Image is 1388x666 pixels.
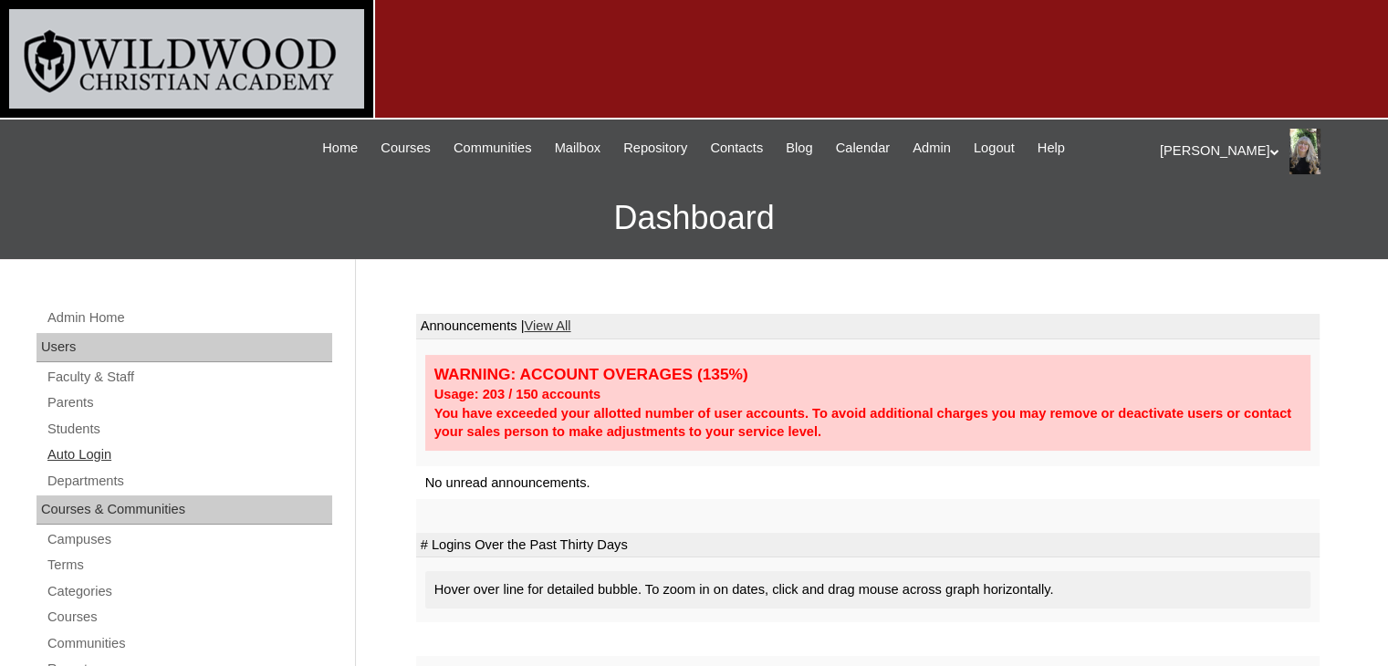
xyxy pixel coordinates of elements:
span: Admin [913,138,951,159]
a: Blog [777,138,821,159]
h3: Dashboard [9,177,1379,259]
span: Blog [786,138,812,159]
span: Courses [381,138,431,159]
a: Communities [444,138,541,159]
a: Communities [46,632,332,655]
a: Parents [46,391,332,414]
span: Mailbox [555,138,601,159]
a: Students [46,418,332,441]
a: Categories [46,580,332,603]
img: Dena Hohl [1289,129,1320,174]
a: Courses [46,606,332,629]
td: No unread announcements. [416,466,1320,500]
span: Calendar [836,138,890,159]
span: Home [322,138,358,159]
a: Mailbox [546,138,611,159]
div: Hover over line for detailed bubble. To zoom in on dates, click and drag mouse across graph horiz... [425,571,1310,609]
span: Communities [454,138,532,159]
span: Help [1038,138,1065,159]
div: WARNING: ACCOUNT OVERAGES (135%) [434,364,1301,385]
a: Contacts [701,138,772,159]
a: Campuses [46,528,332,551]
a: Courses [371,138,440,159]
div: You have exceeded your allotted number of user accounts. To avoid additional charges you may remo... [434,404,1301,442]
a: Repository [614,138,696,159]
span: Repository [623,138,687,159]
div: Users [37,333,332,362]
td: Announcements | [416,314,1320,339]
a: Home [313,138,367,159]
strong: Usage: 203 / 150 accounts [434,387,600,401]
div: [PERSON_NAME] [1160,129,1370,174]
span: Logout [974,138,1015,159]
a: Calendar [827,138,899,159]
a: Logout [965,138,1024,159]
a: Admin Home [46,307,332,329]
a: View All [524,318,570,333]
div: Courses & Communities [37,495,332,525]
span: Contacts [710,138,763,159]
img: logo-white.png [9,9,364,109]
a: Auto Login [46,443,332,466]
a: Help [1028,138,1074,159]
a: Admin [903,138,960,159]
td: # Logins Over the Past Thirty Days [416,533,1320,558]
a: Faculty & Staff [46,366,332,389]
a: Departments [46,470,332,493]
a: Terms [46,554,332,577]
